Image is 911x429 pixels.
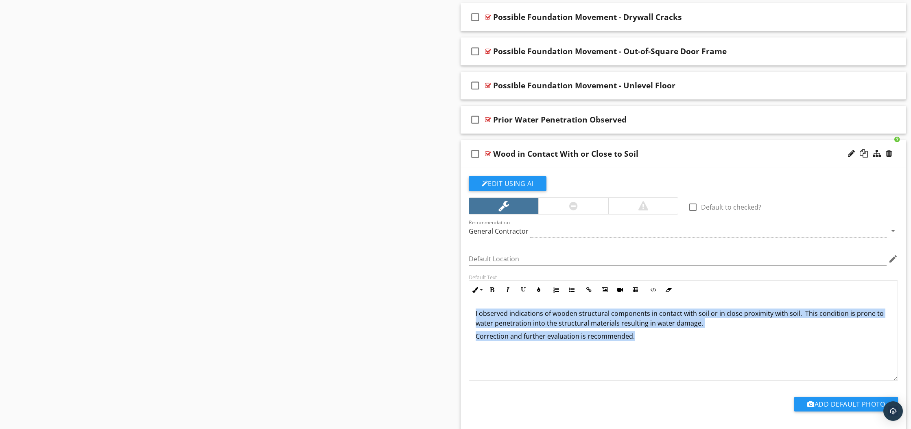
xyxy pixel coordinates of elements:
i: check_box_outline_blank [469,7,482,27]
button: Insert Image (⌘P) [597,282,612,298]
button: Colors [531,282,546,298]
div: General Contractor [469,228,529,235]
i: check_box_outline_blank [469,144,482,164]
button: Insert Table [628,282,643,298]
button: Edit Using AI [469,176,546,191]
div: Possible Foundation Movement - Out-of-Square Door Frame [493,46,727,56]
button: Code View [645,282,661,298]
button: Insert Video [612,282,628,298]
div: Possible Foundation Movement - Drywall Cracks [493,12,682,22]
button: Bold (⌘B) [485,282,500,298]
button: Clear Formatting [661,282,676,298]
div: Possible Foundation Movement - Unlevel Floor [493,81,675,90]
div: Open Intercom Messenger [883,401,903,421]
label: Default to checked? [701,203,761,211]
button: Inline Style [469,282,485,298]
input: Default Location [469,252,887,266]
p: Correction and further evaluation is recommended. [476,331,891,341]
div: Default Text [469,274,898,280]
button: Ordered List [548,282,564,298]
div: Wood in Contact With or Close to Soil [493,149,638,159]
button: Italic (⌘I) [500,282,516,298]
button: Add Default Photo [794,397,898,411]
i: check_box_outline_blank [469,76,482,95]
i: check_box_outline_blank [469,42,482,61]
i: arrow_drop_down [888,226,898,236]
i: check_box_outline_blank [469,110,482,129]
div: Prior Water Penetration Observed [493,115,627,125]
p: I observed indications of wooden structural components in contact with soil or in close proximity... [476,309,891,328]
i: edit [888,254,898,264]
button: Unordered List [564,282,579,298]
button: Insert Link (⌘K) [581,282,597,298]
button: Underline (⌘U) [516,282,531,298]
